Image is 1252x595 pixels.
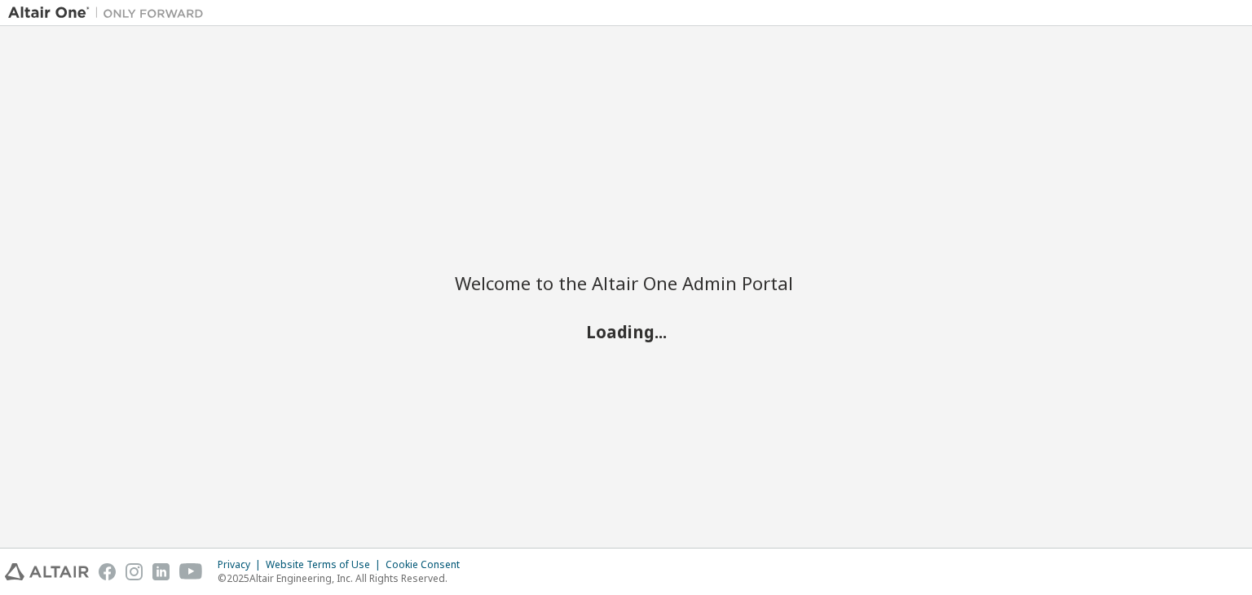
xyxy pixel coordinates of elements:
[8,5,212,21] img: Altair One
[266,558,386,571] div: Website Terms of Use
[99,563,116,580] img: facebook.svg
[152,563,170,580] img: linkedin.svg
[126,563,143,580] img: instagram.svg
[455,321,797,342] h2: Loading...
[386,558,469,571] div: Cookie Consent
[179,563,203,580] img: youtube.svg
[5,563,89,580] img: altair_logo.svg
[455,271,797,294] h2: Welcome to the Altair One Admin Portal
[218,558,266,571] div: Privacy
[218,571,469,585] p: © 2025 Altair Engineering, Inc. All Rights Reserved.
